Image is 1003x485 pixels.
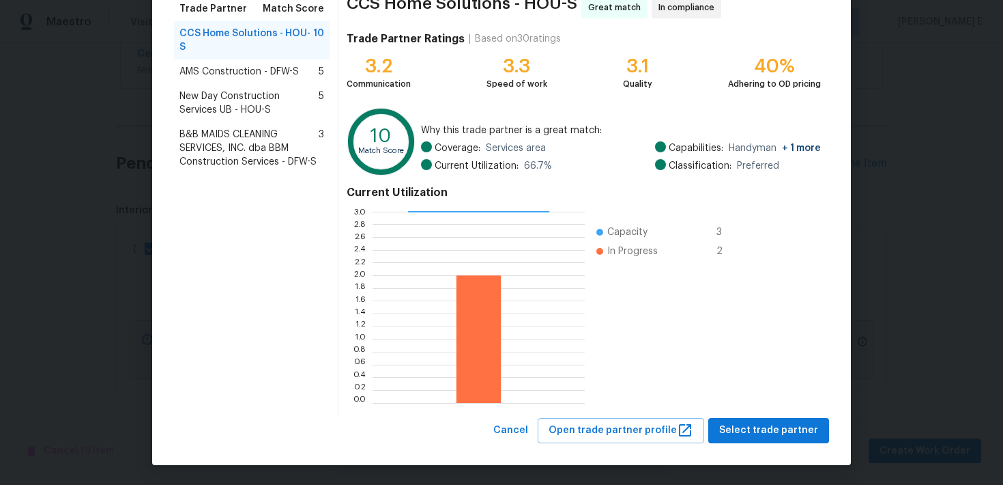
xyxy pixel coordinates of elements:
span: B&B MAIDS CLEANING SERVICES, INC. dba BBM Construction Services - DFW-S [179,128,319,169]
span: Why this trade partner is a great match: [421,124,821,137]
text: 10 [370,126,392,145]
text: 0.8 [353,348,366,356]
span: CCS Home Solutions - HOU-S [179,27,313,54]
div: Based on 30 ratings [475,32,561,46]
span: Coverage: [435,141,480,155]
text: 3.0 [353,208,366,216]
text: 0.2 [353,386,366,394]
span: Great match [588,1,646,14]
span: AMS Construction - DFW-S [179,65,299,79]
span: Open trade partner profile [549,422,693,439]
text: 1.0 [355,335,366,343]
text: 2.4 [353,246,366,254]
text: 2.2 [354,258,366,266]
h4: Trade Partner Ratings [347,32,465,46]
span: 10 [313,27,324,54]
span: 3 [716,225,738,239]
text: 1.2 [355,322,366,331]
span: Services area [486,141,546,155]
text: 0.4 [353,373,366,381]
button: Select trade partner [708,418,829,443]
text: Match Score [358,147,404,154]
text: 1.4 [355,309,366,318]
span: New Day Construction Services UB - HOU-S [179,89,319,117]
text: 0.0 [353,399,366,407]
text: 1.6 [355,296,366,305]
text: 1.8 [355,284,366,292]
button: Cancel [488,418,534,443]
div: 40% [728,59,821,73]
span: Capabilities: [669,141,723,155]
span: Capacity [607,225,648,239]
span: Current Utilization: [435,159,519,173]
span: In Progress [607,245,658,258]
text: 2.8 [353,220,366,228]
div: Communication [347,77,411,91]
div: Adhering to OD pricing [728,77,821,91]
span: 66.7 % [524,159,552,173]
div: Speed of work [486,77,547,91]
span: Handyman [729,141,821,155]
text: 0.6 [353,361,366,369]
text: 2.0 [353,271,366,279]
h4: Current Utilization [347,186,821,199]
span: 5 [319,89,324,117]
span: Trade Partner [179,2,247,16]
span: In compliance [658,1,720,14]
div: 3.2 [347,59,411,73]
span: 5 [319,65,324,79]
div: Quality [623,77,652,91]
span: 3 [319,128,324,169]
text: 2.6 [354,233,366,241]
button: Open trade partner profile [538,418,704,443]
span: Classification: [669,159,731,173]
span: Preferred [737,159,779,173]
span: + 1 more [782,143,821,153]
div: 3.3 [486,59,547,73]
span: Select trade partner [719,422,818,439]
div: 3.1 [623,59,652,73]
span: 2 [716,245,738,258]
span: Cancel [493,422,528,439]
span: Match Score [263,2,324,16]
div: | [465,32,475,46]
